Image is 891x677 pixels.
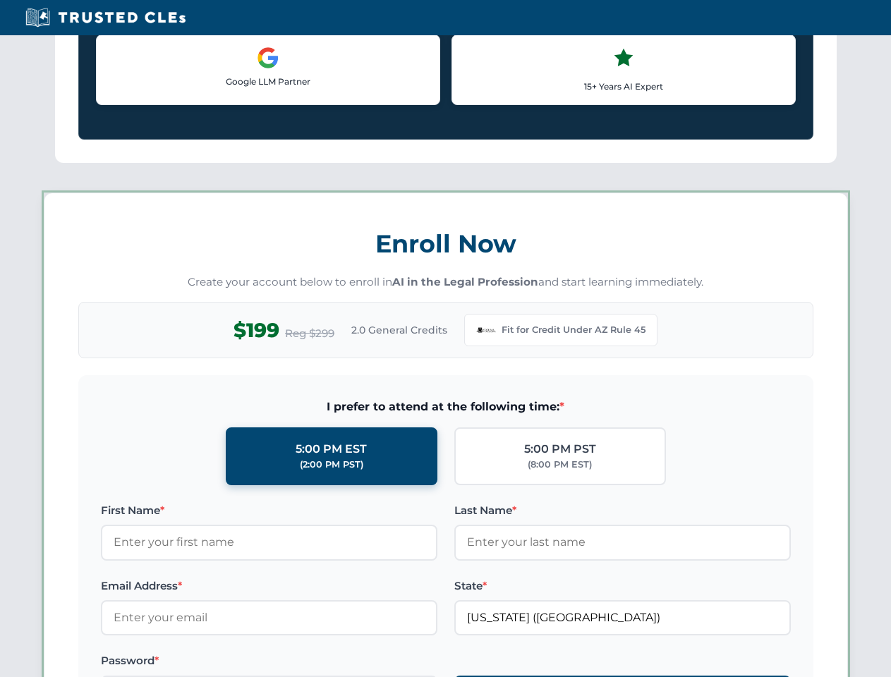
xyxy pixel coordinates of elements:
span: $199 [234,315,279,346]
div: (2:00 PM PST) [300,458,363,472]
div: 5:00 PM EST [296,440,367,458]
input: Enter your first name [101,525,437,560]
label: Password [101,652,437,669]
span: 2.0 General Credits [351,322,447,338]
span: I prefer to attend at the following time: [101,398,791,416]
input: Arizona (AZ) [454,600,791,635]
p: 15+ Years AI Expert [463,80,784,93]
input: Enter your last name [454,525,791,560]
span: Fit for Credit Under AZ Rule 45 [502,323,645,337]
img: Arizona Bar [476,320,496,340]
div: 5:00 PM PST [524,440,596,458]
label: First Name [101,502,437,519]
img: Google [257,47,279,69]
input: Enter your email [101,600,437,635]
label: State [454,578,791,594]
strong: AI in the Legal Profession [392,275,538,288]
label: Last Name [454,502,791,519]
p: Create your account below to enroll in and start learning immediately. [78,274,813,291]
h3: Enroll Now [78,221,813,266]
div: (8:00 PM EST) [528,458,592,472]
span: Reg $299 [285,325,334,342]
label: Email Address [101,578,437,594]
img: Trusted CLEs [21,7,190,28]
p: Google LLM Partner [108,75,428,88]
